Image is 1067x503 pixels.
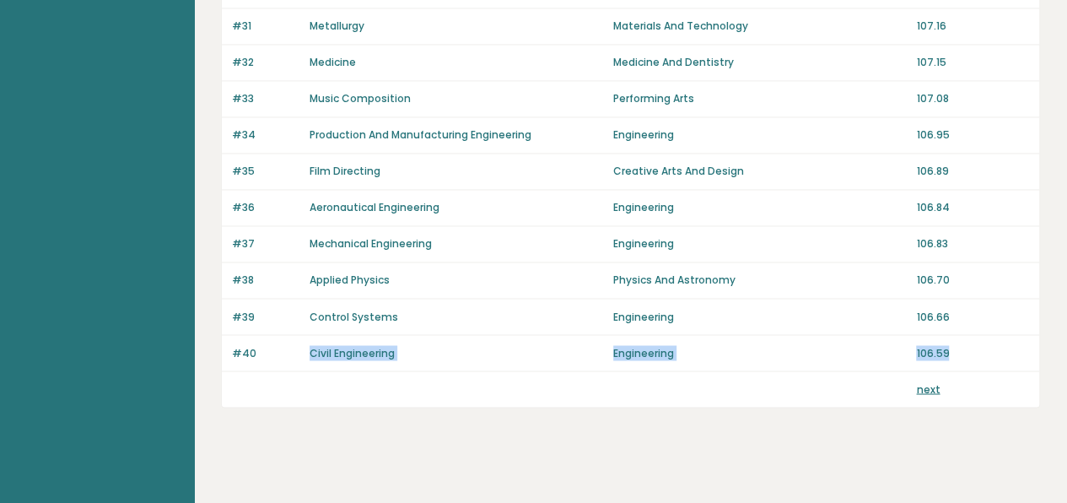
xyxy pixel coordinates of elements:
[916,164,1029,179] p: 106.89
[232,19,299,34] p: #31
[232,200,299,215] p: #36
[916,345,1029,360] p: 106.59
[310,236,432,251] a: Mechanical Engineering
[613,164,907,179] p: Creative Arts And Design
[613,55,907,70] p: Medicine And Dentistry
[232,127,299,143] p: #34
[916,55,1029,70] p: 107.15
[613,19,907,34] p: Materials And Technology
[613,309,907,324] p: Engineering
[916,91,1029,106] p: 107.08
[916,127,1029,143] p: 106.95
[613,345,907,360] p: Engineering
[310,200,439,214] a: Aeronautical Engineering
[613,236,907,251] p: Engineering
[613,127,907,143] p: Engineering
[310,273,390,287] a: Applied Physics
[310,309,398,323] a: Control Systems
[916,381,940,396] a: next
[310,127,531,142] a: Production And Manufacturing Engineering
[613,200,907,215] p: Engineering
[613,91,907,106] p: Performing Arts
[916,200,1029,215] p: 106.84
[310,164,380,178] a: Film Directing
[232,273,299,288] p: #38
[310,55,356,69] a: Medicine
[310,19,364,33] a: Metallurgy
[232,345,299,360] p: #40
[232,236,299,251] p: #37
[232,91,299,106] p: #33
[916,273,1029,288] p: 106.70
[916,236,1029,251] p: 106.83
[232,55,299,70] p: #32
[916,19,1029,34] p: 107.16
[310,345,395,360] a: Civil Engineering
[916,309,1029,324] p: 106.66
[232,309,299,324] p: #39
[613,273,907,288] p: Physics And Astronomy
[232,164,299,179] p: #35
[310,91,411,105] a: Music Composition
